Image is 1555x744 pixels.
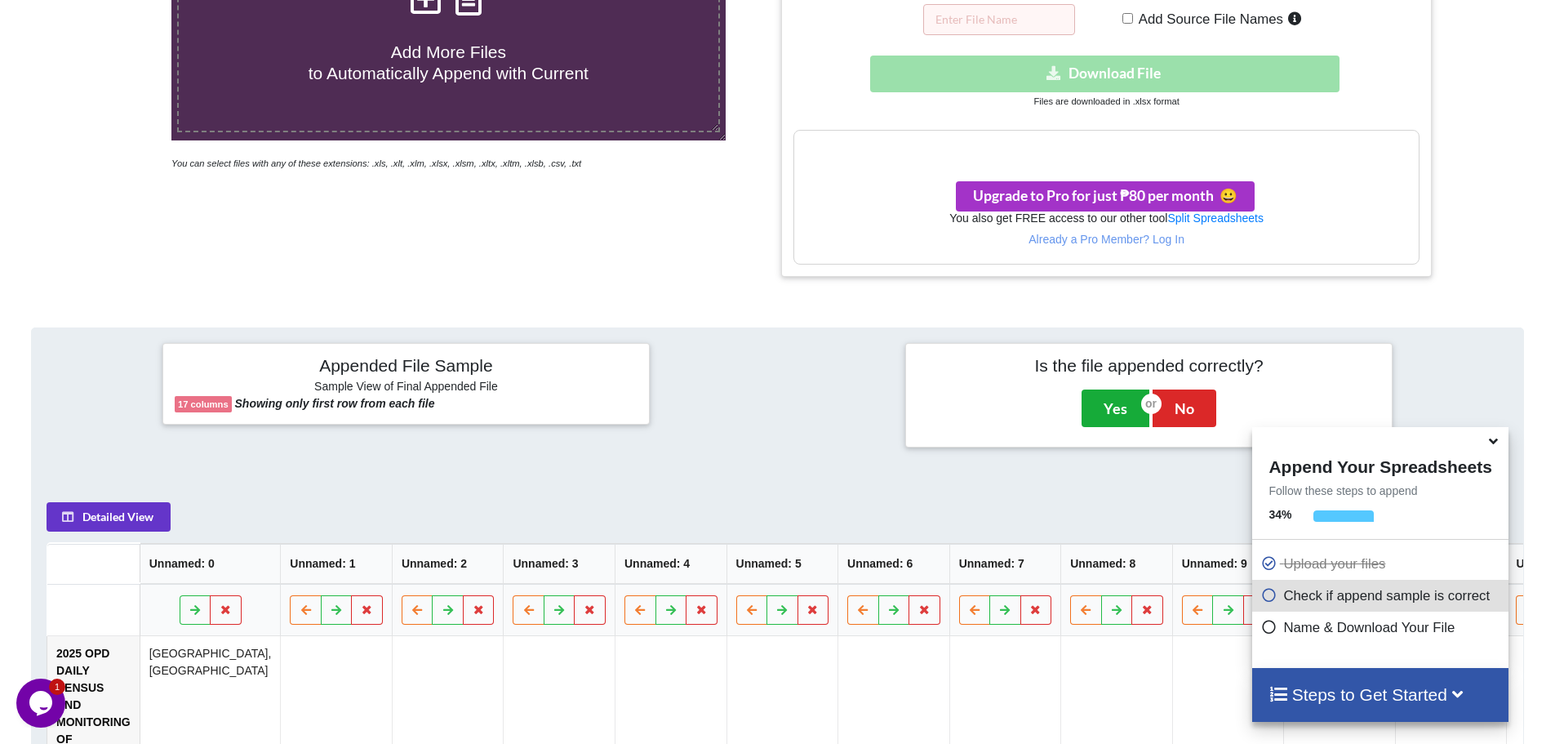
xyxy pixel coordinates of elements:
[1133,11,1283,27] span: Add Source File Names
[923,4,1075,35] input: Enter File Name
[1061,544,1173,584] th: Unnamed: 8
[794,139,1418,157] h3: Your files are more than 1 MB
[1082,390,1149,427] button: Yes
[1033,96,1179,106] small: Files are downloaded in .xlsx format
[47,502,171,532] button: Detailed View
[175,355,638,378] h4: Appended File Sample
[1252,483,1508,499] p: Follow these steps to append
[1214,187,1237,204] span: smile
[16,679,69,728] iframe: chat widget
[956,181,1255,212] button: Upgrade to Pro for just ₱80 per monthsmile
[1260,586,1504,606] p: Check if append sample is correct
[281,544,393,584] th: Unnamed: 1
[1252,452,1508,477] h4: Append Your Spreadsheets
[917,355,1380,376] h4: Is the file appended correctly?
[794,231,1418,247] p: Already a Pro Member? Log In
[392,544,504,584] th: Unnamed: 2
[1167,212,1264,225] a: Split Spreadsheets
[171,158,581,168] i: You can select files with any of these extensions: .xls, .xlt, .xlm, .xlsx, .xlsm, .xltx, .xltm, ...
[1260,554,1504,574] p: Upload your files
[178,399,229,409] b: 17 columns
[1153,390,1216,427] button: No
[1172,544,1284,584] th: Unnamed: 9
[1260,617,1504,638] p: Name & Download Your File
[1268,684,1491,705] h4: Steps to Get Started
[837,544,949,584] th: Unnamed: 6
[1268,508,1291,521] b: 34 %
[949,544,1061,584] th: Unnamed: 7
[794,212,1418,225] h6: You also get FREE access to our other tool
[615,544,726,584] th: Unnamed: 4
[504,544,615,584] th: Unnamed: 3
[726,544,838,584] th: Unnamed: 5
[140,544,281,584] th: Unnamed: 0
[309,42,589,82] span: Add More Files to Automatically Append with Current
[175,380,638,396] h6: Sample View of Final Appended File
[235,397,435,410] b: Showing only first row from each file
[973,187,1237,204] span: Upgrade to Pro for just ₱80 per month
